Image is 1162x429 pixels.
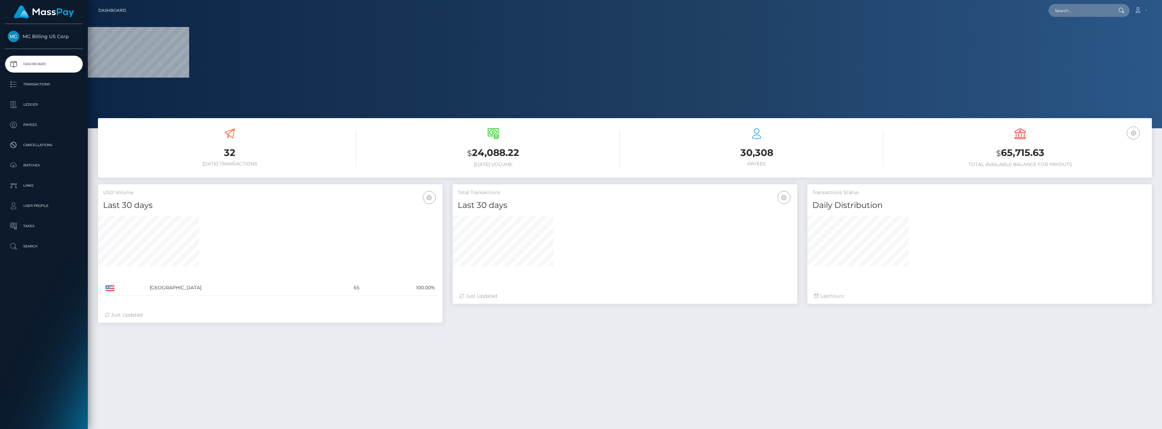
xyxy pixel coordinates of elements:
[1049,4,1112,17] input: Search...
[630,161,883,167] h6: Payees
[5,238,83,255] a: Search
[8,140,80,150] p: Cancellations
[893,162,1147,167] h6: Total Available Balance for Payouts
[5,157,83,174] a: Batches
[103,199,437,211] h4: Last 30 days
[8,79,80,89] p: Transactions
[8,59,80,69] p: Dashboard
[893,146,1147,160] h3: 65,715.63
[5,137,83,154] a: Cancellations
[458,199,792,211] h4: Last 30 days
[630,146,883,159] h3: 30,308
[105,312,436,319] div: Just Updated
[5,96,83,113] a: Ledger
[105,285,115,291] img: US.png
[8,221,80,231] p: Taxes
[812,189,1147,196] h5: Transactions Status
[103,146,356,159] h3: 32
[103,189,437,196] h5: USD Volume
[5,76,83,93] a: Transactions
[147,280,328,296] td: [GEOGRAPHIC_DATA]
[367,146,620,160] h3: 24,088.22
[8,241,80,251] p: Search
[367,162,620,167] h6: [DATE] Volume
[5,33,83,39] span: MG Billing US Corp
[8,181,80,191] p: Links
[5,116,83,133] a: Payees
[8,120,80,130] p: Payees
[814,293,1145,300] div: Last hours
[458,189,792,196] h5: Total Transactions
[459,293,790,300] div: Just Updated
[996,149,1001,158] small: $
[14,5,74,19] img: MassPay Logo
[103,161,356,167] h6: [DATE] Transactions
[467,149,472,158] small: $
[8,201,80,211] p: User Profile
[8,160,80,170] p: Batches
[8,31,19,42] img: MG Billing US Corp
[5,197,83,214] a: User Profile
[5,218,83,235] a: Taxes
[98,3,126,18] a: Dashboard
[5,56,83,73] a: Dashboard
[328,280,361,296] td: 65
[5,177,83,194] a: Links
[812,199,1147,211] h4: Daily Distribution
[362,280,437,296] td: 100.00%
[8,100,80,110] p: Ledger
